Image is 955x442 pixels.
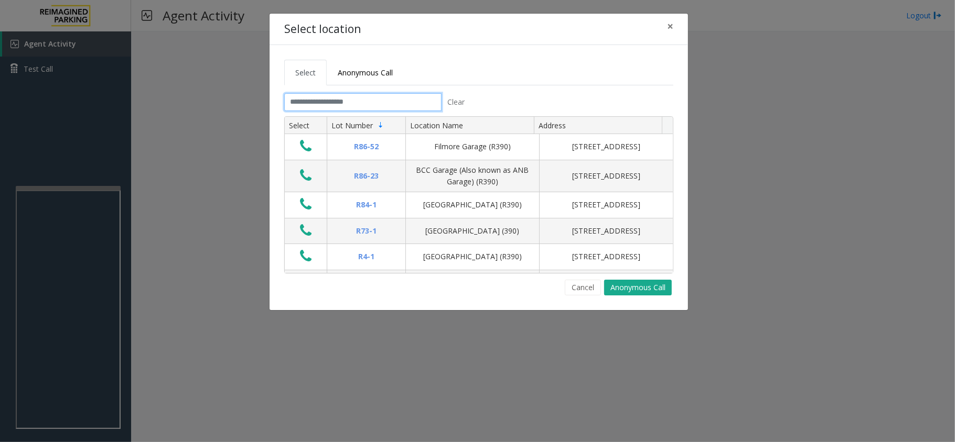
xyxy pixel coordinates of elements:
[284,60,673,85] ul: Tabs
[546,251,667,262] div: [STREET_ADDRESS]
[660,14,681,39] button: Close
[604,280,672,295] button: Anonymous Call
[334,170,399,182] div: R86-23
[546,225,667,237] div: [STREET_ADDRESS]
[412,199,533,211] div: [GEOGRAPHIC_DATA] (R390)
[377,121,385,129] span: Sortable
[285,117,327,135] th: Select
[338,68,393,78] span: Anonymous Call
[334,141,399,152] div: R86-52
[334,225,399,237] div: R73-1
[284,21,361,38] h4: Select location
[412,225,533,237] div: [GEOGRAPHIC_DATA] (390)
[285,117,673,273] div: Data table
[442,93,471,111] button: Clear
[412,164,533,188] div: BCC Garage (Also known as ANB Garage) (R390)
[539,120,566,130] span: Address
[412,251,533,262] div: [GEOGRAPHIC_DATA] (R390)
[546,141,667,152] div: [STREET_ADDRESS]
[667,19,673,34] span: ×
[565,280,601,295] button: Cancel
[410,120,463,130] span: Location Name
[546,199,667,211] div: [STREET_ADDRESS]
[331,120,373,130] span: Lot Number
[295,68,316,78] span: Select
[546,170,667,182] div: [STREET_ADDRESS]
[412,141,533,152] div: Filmore Garage (R390)
[334,251,399,262] div: R4-1
[334,199,399,211] div: R84-1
